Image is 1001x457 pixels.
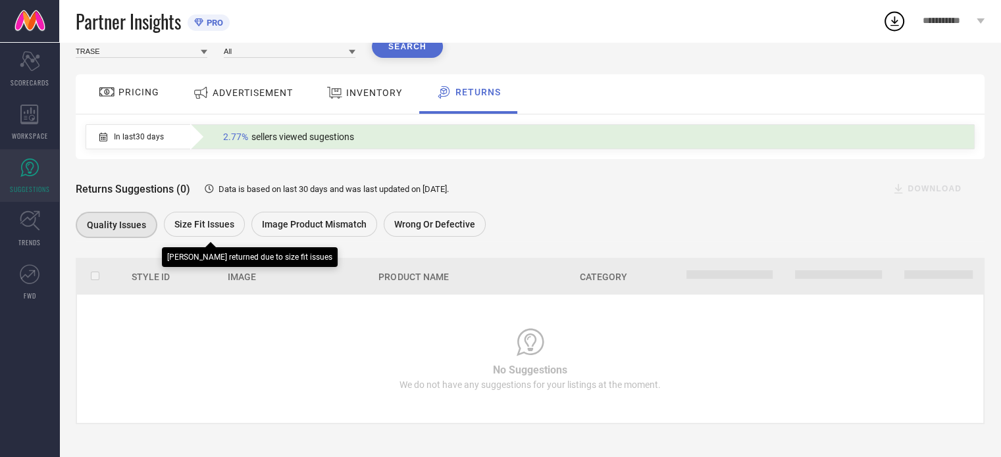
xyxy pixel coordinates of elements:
button: Search [372,36,443,58]
span: SUGGESTIONS [10,184,50,194]
span: We do not have any suggestions for your listings at the moment. [399,379,661,390]
span: SCORECARDS [11,78,49,87]
span: INVENTORY [346,87,402,98]
span: Product Name [378,272,448,282]
span: Returns Suggestions (0) [76,183,190,195]
span: Partner Insights [76,8,181,35]
span: FWD [24,291,36,301]
span: Style Id [132,272,170,282]
span: In last 30 days [114,132,164,141]
span: Image product mismatch [262,219,367,229]
span: PRO [203,18,223,28]
div: Percentage of sellers who have viewed suggestions for the current Insight Type [217,128,361,145]
span: RETURNS [455,87,501,97]
span: Wrong or Defective [394,219,475,229]
span: sellers viewed sugestions [251,132,354,142]
span: ADVERTISEMENT [213,87,293,98]
span: Category [580,272,627,282]
span: TRENDS [18,237,41,247]
span: Quality issues [87,220,146,230]
div: [PERSON_NAME] returned due to size fit issues [167,253,332,262]
span: Size fit issues [174,219,234,229]
div: Open download list [883,9,906,33]
span: PRICING [118,87,159,97]
span: Data is based on last 30 days and was last updated on [DATE] . [218,184,449,194]
span: 2.77% [223,132,248,142]
span: WORKSPACE [12,131,48,141]
span: No Suggestions [493,364,567,376]
span: Image [228,272,256,282]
